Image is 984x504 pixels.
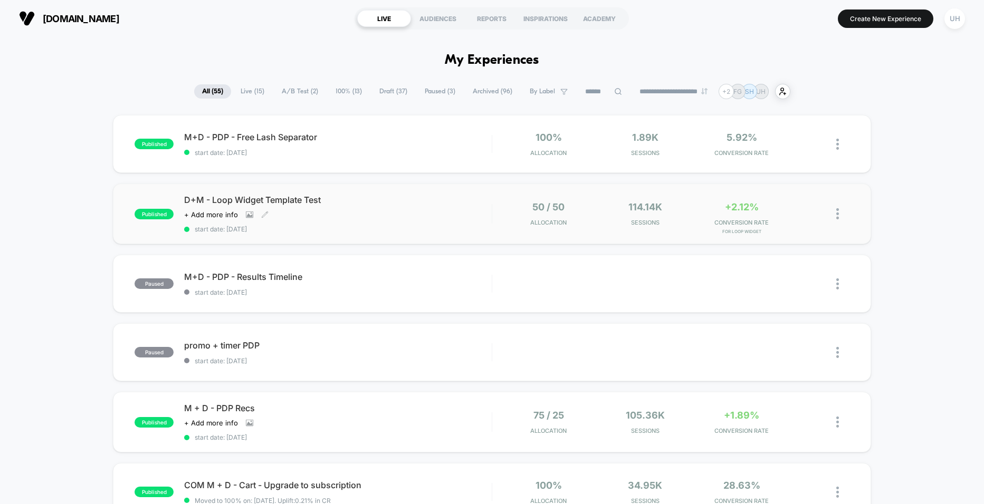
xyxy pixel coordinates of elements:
span: + Add more info [184,210,238,219]
p: UH [756,88,766,95]
span: Archived ( 96 ) [465,84,520,99]
span: 105.36k [626,410,665,421]
span: Draft ( 37 ) [371,84,415,99]
span: A/B Test ( 2 ) [274,84,326,99]
img: close [836,347,839,358]
span: promo + timer PDP [184,340,491,351]
span: 34.95k [628,480,662,491]
span: +1.89% [724,410,759,421]
span: published [135,139,174,149]
span: paused [135,347,174,357]
div: AUDIENCES [411,10,465,27]
span: start date: [DATE] [184,433,491,441]
span: for loop widget [696,229,787,234]
span: published [135,417,174,428]
span: CONVERSION RATE [696,149,787,157]
span: Sessions [599,219,691,226]
span: paused [135,278,174,289]
span: Sessions [599,149,691,157]
button: UH [941,8,968,30]
span: [DOMAIN_NAME] [43,13,119,24]
span: 100% [536,132,562,143]
span: + Add more info [184,419,238,427]
span: D+M - Loop Widget Template Test [184,195,491,205]
span: start date: [DATE] [184,288,491,296]
span: 100% ( 13 ) [328,84,370,99]
span: 1.89k [632,132,658,143]
img: close [836,416,839,428]
div: LIVE [357,10,411,27]
div: ACADEMY [572,10,626,27]
span: COM M + D - Cart - Upgrade to subscription [184,480,491,490]
button: Create New Experience [838,9,933,28]
div: REPORTS [465,10,519,27]
img: close [836,208,839,219]
span: By Label [530,88,555,95]
div: + 2 [719,84,734,99]
span: Allocation [530,149,567,157]
p: SH [745,88,754,95]
img: close [836,278,839,289]
span: published [135,209,174,219]
span: start date: [DATE] [184,225,491,233]
img: close [836,139,839,150]
span: CONVERSION RATE [696,427,787,434]
span: CONVERSION RATE [696,219,787,226]
span: M+D - PDP - Results Timeline [184,272,491,282]
div: UH [944,8,965,29]
h1: My Experiences [445,53,539,68]
img: end [701,88,708,94]
span: Sessions [599,427,691,434]
span: 114.14k [628,201,662,212]
span: Paused ( 3 ) [417,84,463,99]
span: start date: [DATE] [184,149,491,157]
img: Visually logo [19,11,35,26]
div: INSPIRATIONS [519,10,572,27]
span: start date: [DATE] [184,357,491,365]
span: M+D - PDP - Free Lash Separator [184,132,491,142]
span: Allocation [530,427,567,434]
span: Live ( 15 ) [233,84,272,99]
span: 50 / 50 [532,201,565,212]
span: All ( 55 ) [194,84,231,99]
span: M + D - PDP Recs [184,403,491,413]
span: published [135,487,174,497]
p: FG [733,88,742,95]
span: +2.12% [725,201,759,212]
span: 75 / 25 [533,410,564,421]
span: 28.63% [723,480,760,491]
button: [DOMAIN_NAME] [16,10,122,27]
span: 100% [536,480,562,491]
img: close [836,487,839,498]
span: Allocation [530,219,567,226]
span: 5.92% [727,132,757,143]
